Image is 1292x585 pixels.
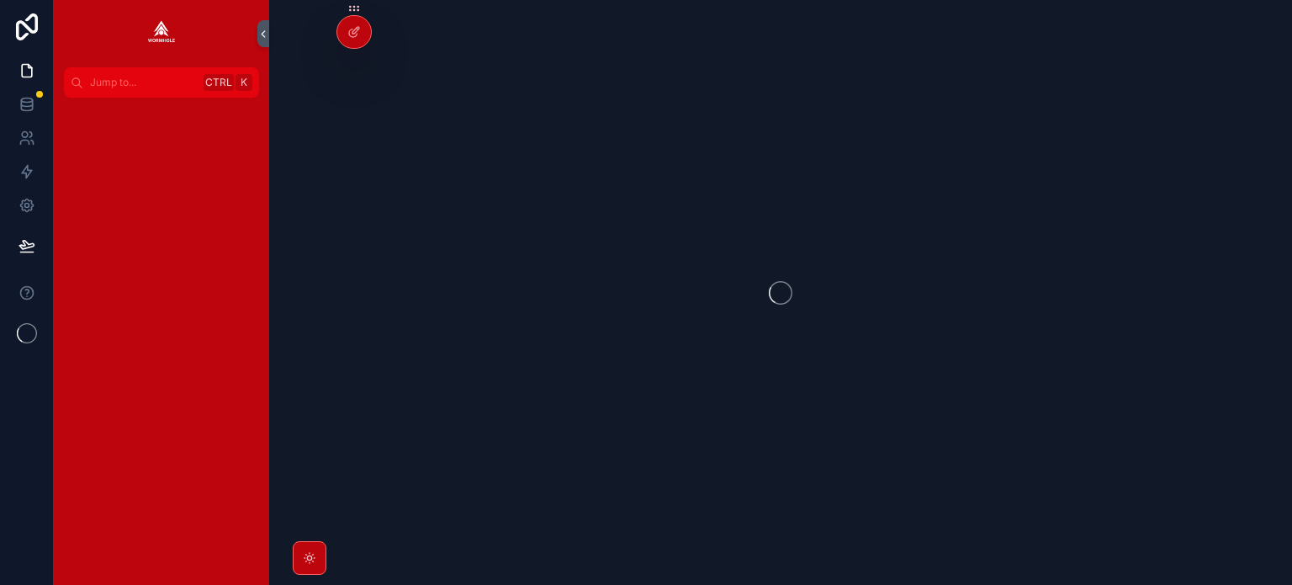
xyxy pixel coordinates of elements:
[237,76,251,89] span: K
[54,98,269,128] div: scrollable content
[148,20,175,47] img: App logo
[204,74,234,91] span: Ctrl
[64,67,259,98] button: Jump to...CtrlK
[90,76,197,89] span: Jump to...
